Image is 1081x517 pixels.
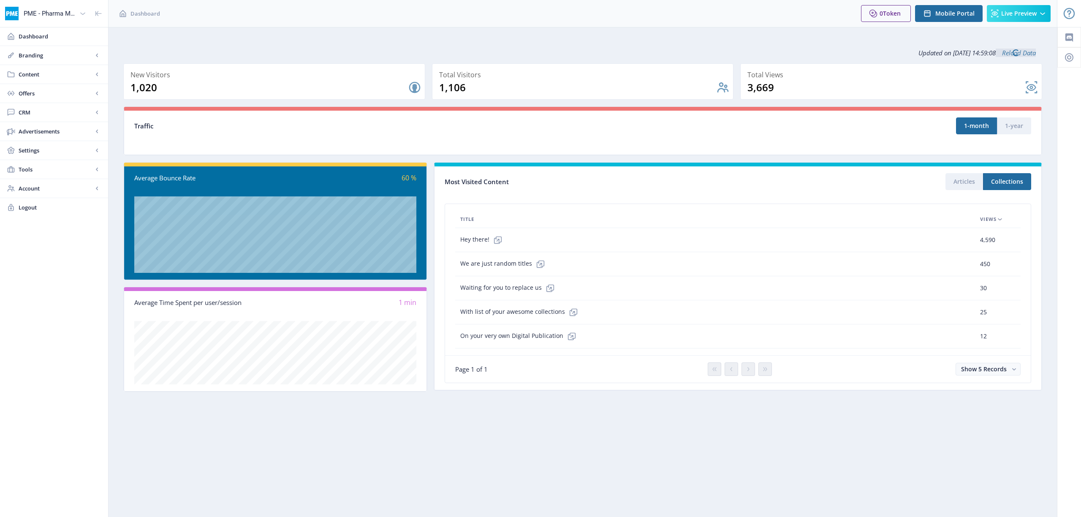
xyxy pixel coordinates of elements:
[945,173,983,190] button: Articles
[19,108,93,117] span: CRM
[980,235,995,245] span: 4,590
[460,231,506,248] span: Hey there!
[460,214,474,224] span: Title
[915,5,983,22] button: Mobile Portal
[987,5,1051,22] button: Live Preview
[747,81,1025,94] div: 3,669
[134,173,275,183] div: Average Bounce Rate
[19,127,93,136] span: Advertisements
[134,121,583,131] div: Traffic
[130,9,160,18] span: Dashboard
[983,173,1031,190] button: Collections
[5,7,19,20] img: properties.app_icon.png
[980,283,987,293] span: 30
[996,49,1036,57] a: Reload Data
[24,4,76,23] div: PME - Pharma Market [GEOGRAPHIC_DATA]
[19,165,93,174] span: Tools
[275,298,416,307] div: 1 min
[956,363,1021,376] button: Show 5 Records
[460,256,549,272] span: We are just random titles
[123,42,1042,63] div: Updated on [DATE] 14:59:08
[997,117,1031,134] button: 1-year
[935,10,975,17] span: Mobile Portal
[19,51,93,60] span: Branding
[980,331,987,341] span: 12
[861,5,911,22] button: 0Token
[19,89,93,98] span: Offers
[956,117,997,134] button: 1-month
[130,81,408,94] div: 1,020
[19,184,93,193] span: Account
[439,81,717,94] div: 1,106
[19,203,101,212] span: Logout
[1001,10,1037,17] span: Live Preview
[460,280,559,297] span: Waiting for you to replace us
[455,365,488,373] span: Page 1 of 1
[747,69,1038,81] div: Total Views
[980,307,987,317] span: 25
[134,298,275,307] div: Average Time Spent per user/session
[439,69,730,81] div: Total Visitors
[130,69,421,81] div: New Visitors
[445,175,738,188] div: Most Visited Content
[19,32,101,41] span: Dashboard
[460,328,580,345] span: On your very own Digital Publication
[460,304,582,321] span: With list of your awesome collections
[19,146,93,155] span: Settings
[980,259,990,269] span: 450
[883,9,901,17] span: Token
[961,365,1007,373] span: Show 5 Records
[19,70,93,79] span: Content
[980,214,997,224] span: Views
[402,173,416,182] span: 60 %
